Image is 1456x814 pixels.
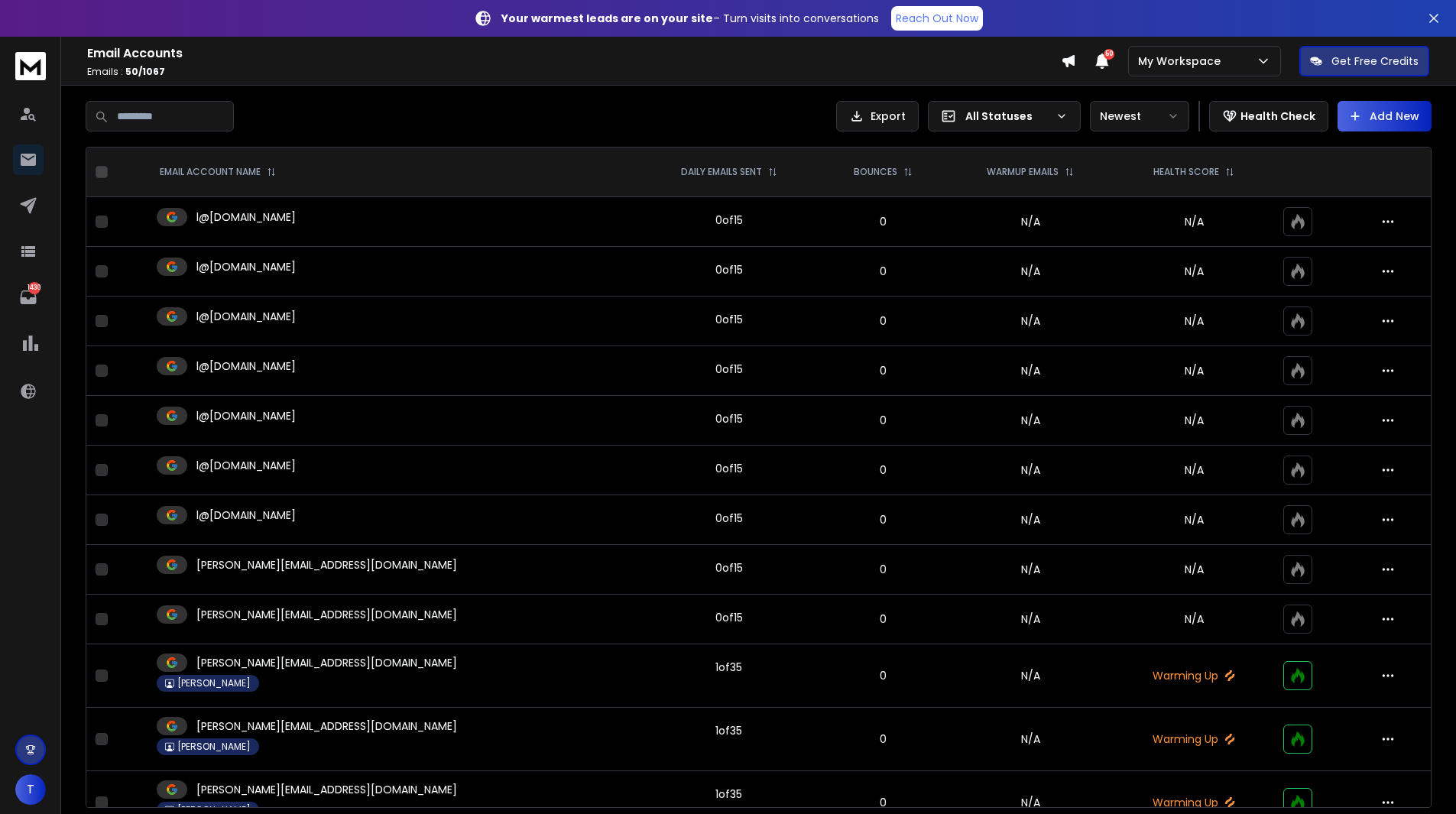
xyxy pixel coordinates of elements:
[715,511,743,526] div: 0 of 15
[715,461,743,476] div: 0 of 15
[829,562,937,577] p: 0
[160,166,276,178] div: EMAIL ACCOUNT NAME
[829,363,937,378] p: 0
[87,66,1061,78] p: Emails :
[1138,54,1227,69] p: My Workspace
[501,11,879,26] p: – Turn visits into conversations
[1124,413,1264,428] p: N/A
[1124,313,1264,329] p: N/A
[946,446,1114,495] td: N/A
[15,52,46,80] img: logo
[196,655,457,670] p: [PERSON_NAME][EMAIL_ADDRESS][DOMAIN_NAME]
[715,660,742,675] div: 1 of 35
[1124,668,1264,683] p: Warming Up
[125,65,165,78] span: 50 / 1067
[1124,462,1264,478] p: N/A
[196,782,457,797] p: [PERSON_NAME][EMAIL_ADDRESS][DOMAIN_NAME]
[946,197,1114,247] td: N/A
[196,557,457,572] p: [PERSON_NAME][EMAIL_ADDRESS][DOMAIN_NAME]
[829,313,937,329] p: 0
[1331,54,1419,69] p: Get Free Credits
[196,259,296,274] p: l@[DOMAIN_NAME]
[829,413,937,428] p: 0
[196,607,457,622] p: [PERSON_NAME][EMAIL_ADDRESS][DOMAIN_NAME]
[196,718,457,734] p: [PERSON_NAME][EMAIL_ADDRESS][DOMAIN_NAME]
[1209,101,1328,131] button: Health Check
[1153,166,1219,178] p: HEALTH SCORE
[987,166,1059,178] p: WARMUP EMAILS
[829,214,937,229] p: 0
[946,247,1114,297] td: N/A
[1104,49,1114,60] span: 50
[715,786,742,802] div: 1 of 35
[829,512,937,527] p: 0
[946,346,1114,396] td: N/A
[1338,101,1432,131] button: Add New
[829,462,937,478] p: 0
[196,458,296,473] p: l@[DOMAIN_NAME]
[1124,512,1264,527] p: N/A
[715,212,743,228] div: 0 of 15
[946,545,1114,595] td: N/A
[836,101,919,131] button: Export
[196,408,296,423] p: l@[DOMAIN_NAME]
[715,723,742,738] div: 1 of 35
[1124,562,1264,577] p: N/A
[1124,363,1264,378] p: N/A
[196,209,296,225] p: l@[DOMAIN_NAME]
[946,708,1114,771] td: N/A
[1124,611,1264,627] p: N/A
[87,44,1061,63] h1: Email Accounts
[946,595,1114,644] td: N/A
[1124,264,1264,279] p: N/A
[829,731,937,747] p: 0
[715,312,743,327] div: 0 of 15
[196,508,296,523] p: l@[DOMAIN_NAME]
[1124,795,1264,810] p: Warming Up
[829,795,937,810] p: 0
[13,282,44,313] a: 1430
[946,396,1114,446] td: N/A
[196,309,296,324] p: l@[DOMAIN_NAME]
[829,668,937,683] p: 0
[15,774,46,805] button: T
[681,166,762,178] p: DAILY EMAILS SENT
[177,677,251,689] p: [PERSON_NAME]
[1090,101,1189,131] button: Newest
[1240,109,1315,124] p: Health Check
[715,610,743,625] div: 0 of 15
[854,166,897,178] p: BOUNCES
[946,297,1114,346] td: N/A
[177,741,251,753] p: [PERSON_NAME]
[715,560,743,576] div: 0 of 15
[715,411,743,426] div: 0 of 15
[829,611,937,627] p: 0
[501,11,713,26] strong: Your warmest leads are on your site
[196,358,296,374] p: l@[DOMAIN_NAME]
[28,282,41,294] p: 1430
[1124,214,1264,229] p: N/A
[946,495,1114,545] td: N/A
[715,262,743,277] div: 0 of 15
[829,264,937,279] p: 0
[896,11,978,26] p: Reach Out Now
[1124,731,1264,747] p: Warming Up
[1299,46,1429,76] button: Get Free Credits
[946,644,1114,708] td: N/A
[891,6,983,31] a: Reach Out Now
[965,109,1049,124] p: All Statuses
[715,362,743,377] div: 0 of 15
